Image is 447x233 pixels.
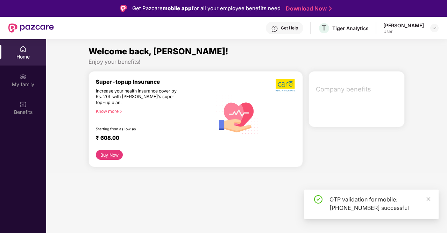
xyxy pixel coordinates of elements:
[329,5,332,12] img: Stroke
[20,46,27,53] img: svg+xml;base64,PHN2ZyBpZD0iSG9tZSIgeG1sbnM9Imh0dHA6Ly93d3cudzMub3JnLzIwMDAvc3ZnIiB3aWR0aD0iMjAiIG...
[271,25,278,32] img: svg+xml;base64,PHN2ZyBpZD0iSGVscC0zMngzMiIgeG1sbnM9Imh0dHA6Ly93d3cudzMub3JnLzIwMDAvc3ZnIiB3aWR0aD...
[163,5,192,12] strong: mobile app
[96,135,205,143] div: ₹ 608.00
[20,73,27,80] img: svg+xml;base64,PHN2ZyB3aWR0aD0iMjAiIGhlaWdodD0iMjAiIHZpZXdCb3g9IjAgMCAyMCAyMCIgZmlsbD0ibm9uZSIgeG...
[96,78,212,85] div: Super-topup Insurance
[8,23,54,33] img: New Pazcare Logo
[281,25,298,31] div: Get Help
[332,25,369,32] div: Tiger Analytics
[322,24,326,32] span: T
[88,46,228,56] span: Welcome back, [PERSON_NAME]!
[329,195,430,212] div: OTP validation for mobile: [PHONE_NUMBER] successful
[276,78,296,92] img: b5dec4f62d2307b9de63beb79f102df3.png
[316,84,399,94] span: Company benefits
[20,101,27,108] img: svg+xml;base64,PHN2ZyBpZD0iQmVuZWZpdHMiIHhtbG5zPSJodHRwOi8vd3d3LnczLm9yZy8yMDAwL3N2ZyIgd2lkdGg9Ij...
[432,25,437,31] img: svg+xml;base64,PHN2ZyBpZD0iRHJvcGRvd24tMzJ4MzIiIHhtbG5zPSJodHRwOi8vd3d3LnczLm9yZy8yMDAwL3N2ZyIgd2...
[96,150,123,160] button: Buy Now
[383,22,424,29] div: [PERSON_NAME]
[88,58,405,66] div: Enjoy your benefits!
[383,29,424,34] div: User
[96,109,208,114] div: Know more
[119,110,122,114] span: right
[314,195,322,204] span: check-circle
[96,88,182,106] div: Increase your health insurance cover by Rs. 20L with [PERSON_NAME]’s super top-up plan.
[212,89,262,139] img: svg+xml;base64,PHN2ZyB4bWxucz0iaHR0cDovL3d3dy53My5vcmcvMjAwMC9zdmciIHhtbG5zOnhsaW5rPSJodHRwOi8vd3...
[286,5,329,12] a: Download Now
[132,4,281,13] div: Get Pazcare for all your employee benefits need
[96,127,183,132] div: Starting from as low as
[312,80,404,98] div: Company benefits
[426,197,431,201] span: close
[120,5,127,12] img: Logo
